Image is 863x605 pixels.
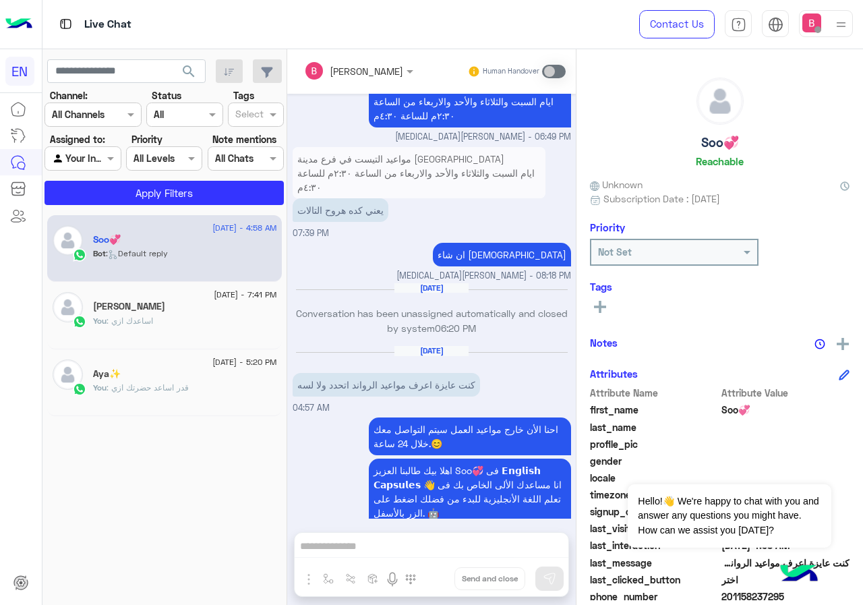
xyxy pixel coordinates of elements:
span: last_message [590,556,719,570]
p: Conversation has been unassigned automatically and closed by system [293,306,571,335]
span: You [93,316,107,326]
span: first_name [590,403,719,417]
span: Hello!👋 We're happy to chat with you and answer any questions you might have. How can we assist y... [628,484,831,548]
h6: Reachable [696,155,744,167]
img: tab [57,16,74,32]
span: 201158237295 [721,589,850,604]
small: Human Handover [483,66,539,77]
h6: Tags [590,281,850,293]
span: Bot [93,248,106,258]
h5: Soo💞 [701,135,739,150]
h6: [DATE] [394,283,469,293]
span: 06:20 PM [435,322,476,334]
span: Attribute Name [590,386,719,400]
span: phone_number [590,589,719,604]
span: last_name [590,420,719,434]
span: locale [590,471,719,485]
span: اختر [721,573,850,587]
p: 2/8/2025, 8:18 PM [433,243,571,266]
span: [DATE] - 4:58 AM [212,222,276,234]
span: last_interaction [590,538,719,552]
span: last_visited_flow [590,521,719,536]
label: Tags [233,88,254,103]
span: You [93,382,107,393]
h6: Notes [590,337,618,349]
span: search [181,63,197,80]
img: tab [731,17,746,32]
img: WhatsApp [73,382,86,396]
p: 17/8/2025, 4:57 AM [369,417,571,455]
span: اساعدك ازي [107,316,153,326]
img: defaultAdmin.png [53,359,83,390]
img: userImage [802,13,821,32]
h5: Soo💞 [93,234,121,246]
img: notes [814,339,825,349]
h5: Aya✨ [93,368,121,380]
label: Status [152,88,181,103]
span: قدر اساعد حضرتك ازي [107,382,189,393]
h5: Salma Ibraheem [93,301,165,312]
span: [DATE] - 7:41 PM [214,289,276,301]
span: 07:39 PM [293,228,329,238]
img: defaultAdmin.png [53,225,83,256]
img: defaultAdmin.png [53,292,83,322]
span: 04:57 AM [293,403,330,413]
span: كنت عايزة اعرف مواعيد الرواند اتحدد ولا لسه [721,556,850,570]
p: 2/8/2025, 7:39 PM [293,198,388,222]
label: Assigned to: [50,132,105,146]
span: Subscription Date : [DATE] [603,192,720,206]
div: EN [5,57,34,86]
span: Unknown [590,177,643,192]
img: profile [833,16,850,33]
div: Select [233,107,264,124]
p: 2/8/2025, 6:49 PM [369,61,571,127]
p: 17/8/2025, 4:57 AM [369,459,571,525]
a: Contact Us [639,10,715,38]
img: defaultAdmin.png [697,78,743,124]
span: [MEDICAL_DATA][PERSON_NAME] - 08:18 PM [396,270,571,283]
span: Soo💞 [721,403,850,417]
img: WhatsApp [73,315,86,328]
a: tab [725,10,752,38]
span: signup_date [590,505,719,519]
span: [DATE] - 5:20 PM [212,356,276,368]
button: Send and close [454,567,525,590]
span: profile_pic [590,437,719,451]
span: : Default reply [106,248,168,258]
h6: Priority [590,221,625,233]
span: last_clicked_button [590,573,719,587]
span: [MEDICAL_DATA][PERSON_NAME] - 06:49 PM [395,131,571,144]
label: Channel: [50,88,88,103]
span: gender [590,454,719,468]
h6: Attributes [590,368,638,380]
span: timezone [590,488,719,502]
img: hulul-logo.png [775,551,823,598]
p: 2/8/2025, 7:39 PM [293,147,545,199]
p: Live Chat [84,16,131,34]
img: WhatsApp [73,248,86,262]
h6: [DATE] [394,346,469,355]
img: add [837,338,849,350]
span: Attribute Value [721,386,850,400]
label: Note mentions [212,132,276,146]
img: Logo [5,10,32,38]
p: 17/8/2025, 4:57 AM [293,373,480,397]
label: Priority [131,132,162,146]
img: tab [768,17,783,32]
button: search [173,59,206,88]
button: Apply Filters [44,181,284,205]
